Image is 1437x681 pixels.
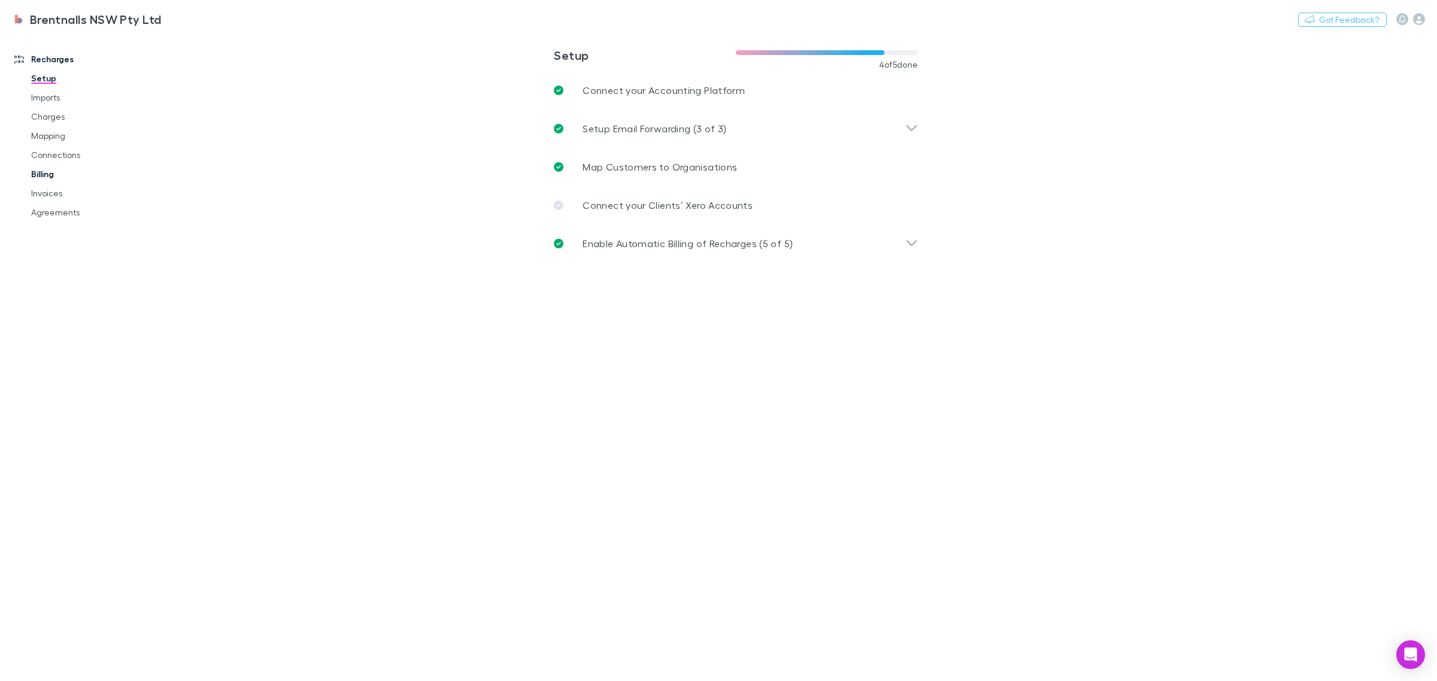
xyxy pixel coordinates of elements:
div: Enable Automatic Billing of Recharges (5 of 5) [544,224,927,263]
a: Recharges [2,50,169,69]
a: Mapping [19,126,169,145]
img: Brentnalls NSW Pty Ltd's Logo [12,12,25,26]
p: Map Customers to Organisations [583,160,737,174]
a: Invoices [19,184,169,203]
a: Setup [19,69,169,88]
h3: Brentnalls NSW Pty Ltd [30,12,162,26]
div: Setup Email Forwarding (3 of 3) [544,110,927,148]
a: Connections [19,145,169,165]
a: Billing [19,165,169,184]
a: Imports [19,88,169,107]
h3: Setup [554,48,736,62]
a: Agreements [19,203,169,222]
button: Got Feedback? [1298,13,1387,27]
a: Brentnalls NSW Pty Ltd [5,5,169,34]
a: Map Customers to Organisations [544,148,927,186]
a: Charges [19,107,169,126]
p: Setup Email Forwarding (3 of 3) [583,121,726,136]
div: Open Intercom Messenger [1396,640,1425,669]
a: Connect your Accounting Platform [544,71,927,110]
p: Enable Automatic Billing of Recharges (5 of 5) [583,236,793,251]
span: 4 of 5 done [879,60,918,69]
a: Connect your Clients’ Xero Accounts [544,186,927,224]
p: Connect your Clients’ Xero Accounts [583,198,753,212]
p: Connect your Accounting Platform [583,83,745,98]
